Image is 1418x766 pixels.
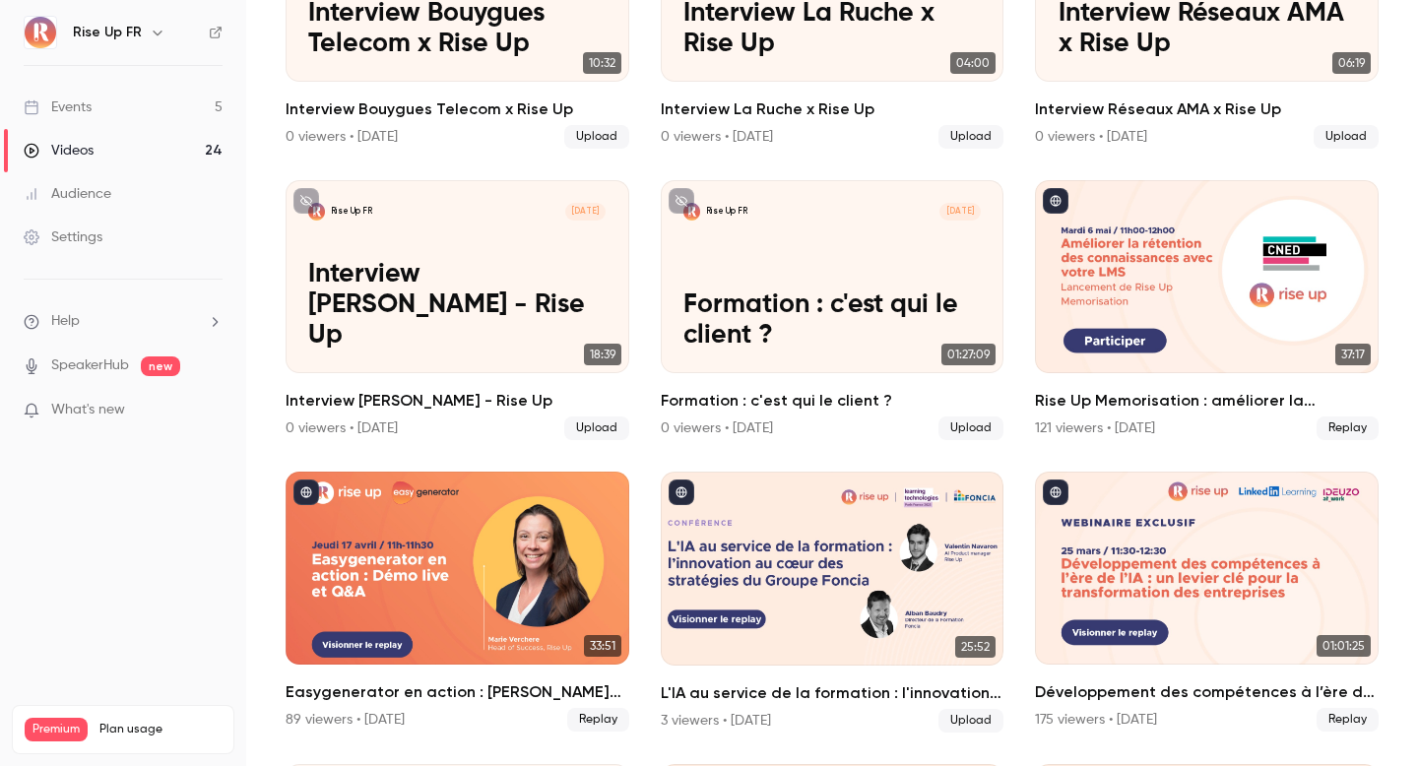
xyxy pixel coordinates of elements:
span: new [141,356,180,376]
h2: Formation : c'est qui le client ? [661,389,1004,413]
span: Upload [564,125,629,149]
span: What's new [51,400,125,420]
button: published [669,479,694,505]
span: Upload [938,709,1003,733]
span: 06:19 [1332,52,1371,74]
span: Replay [567,708,629,732]
h2: Développement des compétences à l’ère de l’IA : un levier clé pour la transformation des entreprises [1035,680,1379,704]
span: Upload [1314,125,1379,149]
a: 01:01:25Développement des compétences à l’ère de l’IA : un levier clé pour la transformation des ... [1035,472,1379,732]
span: Plan usage [99,722,222,737]
div: 3 viewers • [DATE] [661,711,771,731]
a: Formation : c'est qui le client ?Rise Up FR[DATE]Formation : c'est qui le client ?01:27:09Formati... [661,180,1004,440]
li: Rise Up Memorisation : améliorer la rétention des connaissances avec votre LMS [1035,180,1379,440]
li: L'IA au service de la formation : l'innovation au coeur des stratégies du Groupe Foncia [661,472,1004,732]
h2: Rise Up Memorisation : améliorer la rétention des connaissances avec votre LMS [1035,389,1379,413]
p: Formation : c'est qui le client ? [683,289,981,351]
h2: Interview Réseaux AMA x Rise Up [1035,97,1379,121]
span: Upload [938,125,1003,149]
div: 89 viewers • [DATE] [286,710,405,730]
button: published [1043,188,1068,214]
span: Replay [1317,416,1379,440]
p: Rise Up FR [706,206,747,218]
h2: Interview Bouygues Telecom x Rise Up [286,97,629,121]
span: Help [51,311,80,332]
a: 33:51Easygenerator en action : [PERSON_NAME] live et Q&A pour tout savoir !89 viewers • [DATE]Replay [286,472,629,732]
li: Easygenerator en action : Démo live et Q&A pour tout savoir ! [286,472,629,732]
li: Développement des compétences à l’ère de l’IA : un levier clé pour la transformation des entreprises [1035,472,1379,732]
div: 0 viewers • [DATE] [661,418,773,438]
span: Premium [25,718,88,741]
span: Replay [1317,708,1379,732]
span: [DATE] [939,203,981,220]
button: published [293,479,319,505]
iframe: Noticeable Trigger [199,402,223,419]
li: Formation : c'est qui le client ? [661,180,1004,440]
span: [DATE] [565,203,607,220]
button: unpublished [669,188,694,214]
h2: Easygenerator en action : [PERSON_NAME] live et Q&A pour tout savoir ! [286,680,629,704]
div: Events [24,97,92,117]
span: 33:51 [584,635,621,657]
div: 0 viewers • [DATE] [661,127,773,147]
span: 18:39 [584,344,621,365]
span: Upload [938,416,1003,440]
div: Audience [24,184,111,204]
h6: Rise Up FR [73,23,142,42]
a: 37:17Rise Up Memorisation : améliorer la rétention des connaissances avec votre LMS121 viewers • ... [1035,180,1379,440]
div: 121 viewers • [DATE] [1035,418,1155,438]
div: 0 viewers • [DATE] [286,127,398,147]
button: unpublished [293,188,319,214]
a: 25:52L'IA au service de la formation : l'innovation au coeur des stratégies du Groupe Foncia3 vie... [661,472,1004,732]
a: SpeakerHub [51,355,129,376]
p: Rise Up FR [331,206,372,218]
div: Settings [24,227,102,247]
a: Interview Yannig Raffenel - Rise UpRise Up FR[DATE]Interview [PERSON_NAME] - Rise Up18:39Intervie... [286,180,629,440]
span: 01:01:25 [1317,635,1371,657]
div: 175 viewers • [DATE] [1035,710,1157,730]
li: help-dropdown-opener [24,311,223,332]
span: 01:27:09 [941,344,996,365]
span: 25:52 [955,636,996,658]
h2: Interview La Ruche x Rise Up [661,97,1004,121]
h2: Interview [PERSON_NAME] - Rise Up [286,389,629,413]
button: published [1043,479,1068,505]
div: 0 viewers • [DATE] [286,418,398,438]
div: Videos [24,141,94,160]
h2: L'IA au service de la formation : l'innovation au coeur des stratégies du Groupe Foncia [661,681,1004,705]
li: Interview Yannig Raffenel - Rise Up [286,180,629,440]
span: Upload [564,416,629,440]
span: 10:32 [583,52,621,74]
img: Rise Up FR [25,17,56,48]
div: 0 viewers • [DATE] [1035,127,1147,147]
span: 37:17 [1335,344,1371,365]
p: Interview [PERSON_NAME] - Rise Up [308,259,606,351]
span: 04:00 [950,52,996,74]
